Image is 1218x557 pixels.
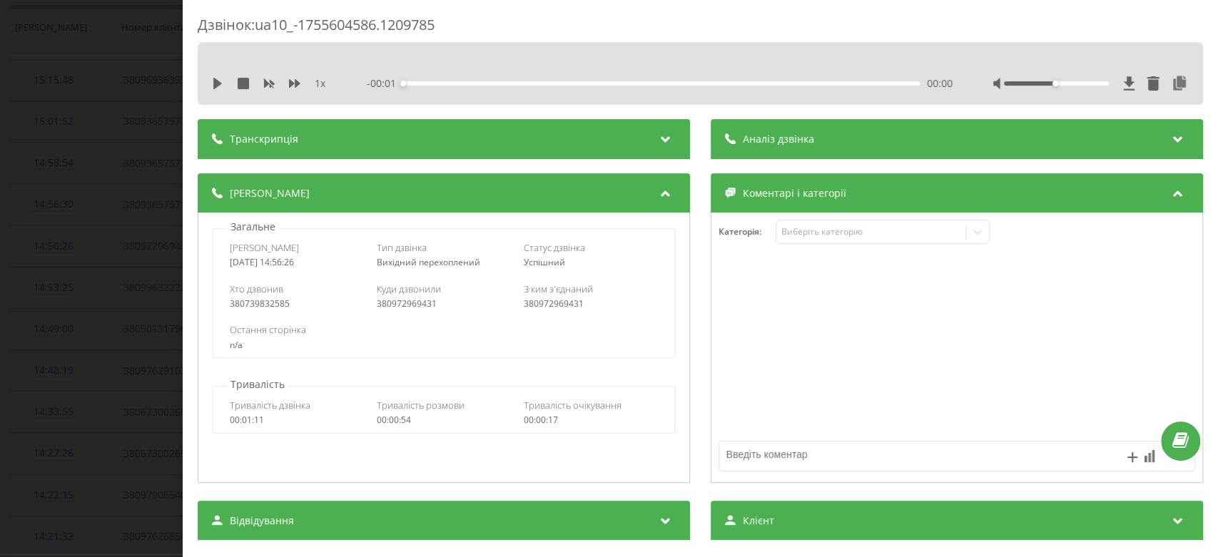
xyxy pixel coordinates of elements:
div: 00:01:11 [230,415,364,425]
div: n/a [230,340,658,350]
div: 380972969431 [377,299,511,309]
div: Дзвінок : ua10_-1755604586.1209785 [198,15,1203,43]
span: - 00:01 [367,76,403,91]
span: [PERSON_NAME] [230,241,299,254]
h4: Категорія : [719,227,776,237]
span: Тривалість розмови [377,399,465,412]
span: Відвідування [230,513,294,528]
span: [PERSON_NAME] [230,186,310,200]
span: З ким з'єднаний [524,282,593,295]
p: Тривалість [227,377,288,392]
span: Тривалість дзвінка [230,399,310,412]
span: Успішний [524,256,565,268]
span: Транскрипція [230,132,298,146]
div: 380972969431 [524,299,658,309]
span: Клієнт [743,513,774,528]
div: 00:00:54 [377,415,511,425]
span: Статус дзвінка [524,241,585,254]
span: Хто дзвонив [230,282,283,295]
span: Остання сторінка [230,323,306,336]
div: 00:00:17 [524,415,658,425]
span: Тривалість очікування [524,399,621,412]
span: Тип дзвінка [377,241,427,254]
span: Коментарі і категорії [743,186,846,200]
p: Загальне [227,220,279,234]
div: 380739832585 [230,299,364,309]
div: Accessibility label [400,81,406,86]
div: Виберіть категорію [781,226,960,237]
span: Аналіз дзвінка [743,132,814,146]
span: 00:00 [927,76,953,91]
span: Вихідний перехоплений [377,256,480,268]
div: Accessibility label [1052,81,1058,86]
div: [DATE] 14:56:26 [230,257,364,267]
span: 1 x [315,76,325,91]
span: Куди дзвонили [377,282,441,295]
